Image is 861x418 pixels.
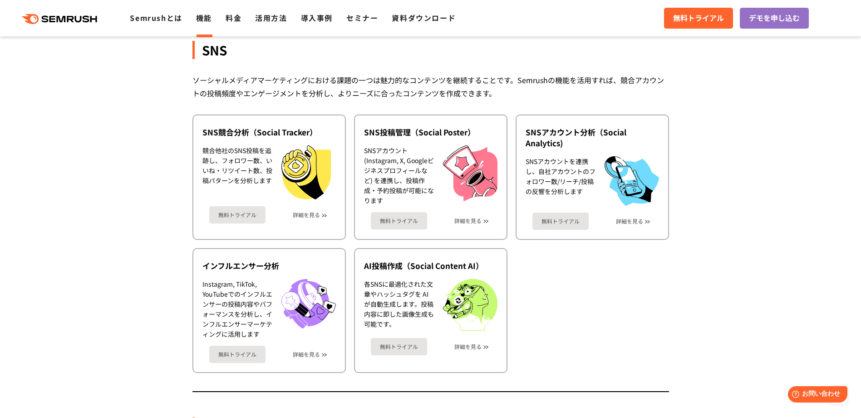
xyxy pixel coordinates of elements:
a: 料金 [226,12,241,23]
div: 各SNSに最適化された文章やハッシュタグを AI が自動生成します。投稿内容に即した画像生成も可能です。 [364,279,434,331]
a: 詳細を見る [454,218,482,224]
a: 資料ダウンロード [392,12,456,23]
a: Semrushとは [130,12,182,23]
div: インフルエンサー分析 [202,260,336,271]
div: ソーシャルメディアマーケティングにおける課題の一つは魅力的なコンテンツを継続することです。Semrushの機能を活用すれば、競合アカウントの投稿頻度やエンゲージメントを分析し、よりニーズに合った... [192,74,669,100]
a: セミナー [346,12,378,23]
span: 無料トライアル [673,12,724,24]
a: 詳細を見る [454,343,482,350]
img: インフルエンサー分析 [281,279,336,329]
a: 機能 [196,12,212,23]
img: SNSアカウント分析（Social Analytics) [605,156,659,206]
a: 無料トライアル [209,206,266,224]
a: 無料トライアル [371,338,427,355]
div: SNS競合分析（Social Tracker） [202,127,336,138]
a: 詳細を見る [293,351,320,358]
img: SNS競合分析（Social Tracker） [281,145,331,199]
div: SNS投稿管理（Social Poster） [364,127,497,138]
div: SNSアカウントを連携し、自社アカウントのフォロワー数/リーチ/投稿の反響を分析します [526,156,595,206]
a: 詳細を見る [616,218,643,224]
img: AI投稿作成（Social Content AI） [443,279,497,331]
div: SNSアカウント分析（Social Analytics) [526,127,659,149]
div: SNS [192,41,669,59]
span: デモを申し込む [749,12,800,24]
a: 無料トライアル [209,346,266,363]
div: 競合他社のSNS投稿を追跡し、フォロワー数、いいね・リツイート数、投稿パターンを分析します [202,145,272,199]
div: SNSアカウント (Instagram, X, Googleビジネスプロフィールなど) を連携し、投稿作成・予約投稿が可能になります [364,145,434,205]
div: Instagram, TikTok, YouTubeでのインフルエンサーの投稿内容やパフォーマンスを分析し、インフルエンサーマーケティングに活用します [202,279,272,339]
iframe: Help widget launcher [780,383,851,408]
img: SNS投稿管理（Social Poster） [443,145,497,201]
a: 無料トライアル [532,213,589,230]
div: AI投稿作成（Social Content AI） [364,260,497,271]
a: 活用方法 [255,12,287,23]
a: デモを申し込む [740,8,809,29]
a: 導入事例 [301,12,333,23]
a: 無料トライアル [371,212,427,229]
a: 無料トライアル [664,8,733,29]
a: 詳細を見る [293,212,320,218]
